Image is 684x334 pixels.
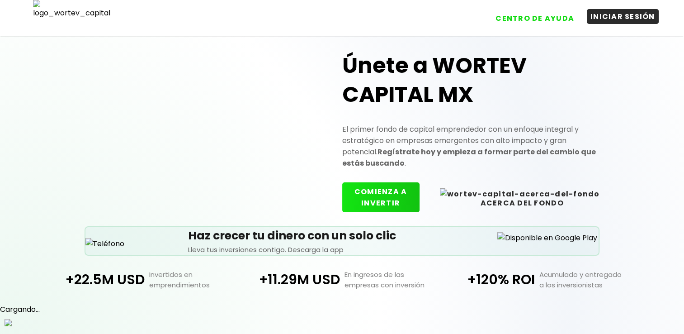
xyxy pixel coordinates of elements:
[497,232,597,250] img: Disponible en Google Play
[5,319,12,326] img: logos_whatsapp-icon.svg
[342,51,616,109] h1: Únete a WORTEV CAPITAL MX
[342,182,420,212] button: COMIENZA A INVERTIR
[342,147,596,168] strong: Regístrate hoy y empieza a formar parte del cambio que estás buscando
[340,269,439,290] p: En ingresos de las empresas con inversión
[145,269,245,290] p: Invertidos en emprendimientos
[439,269,535,290] p: +120% ROI
[188,244,496,255] p: Lleva tus inversiones contigo. Descarga la app
[587,9,659,24] button: INICIAR SESIÓN
[342,124,616,169] p: El primer fondo de capital emprendedor con un enfoque integral y estratégico en empresas emergent...
[50,269,145,290] p: +22.5M USD
[429,182,616,212] button: ACERCA DEL FONDO
[188,227,496,244] h5: Haz crecer tu dinero con un solo clic
[492,11,578,26] button: CENTRO DE AYUDA
[342,198,429,208] a: COMIENZA A INVERTIR
[535,269,635,290] p: Acumulado y entregado a los inversionistas
[483,4,578,26] a: CENTRO DE AYUDA
[85,238,124,249] img: Teléfono
[578,4,659,26] a: INICIAR SESIÓN
[440,188,600,200] img: wortev-capital-acerca-del-fondo
[245,269,340,290] p: +11.29M USD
